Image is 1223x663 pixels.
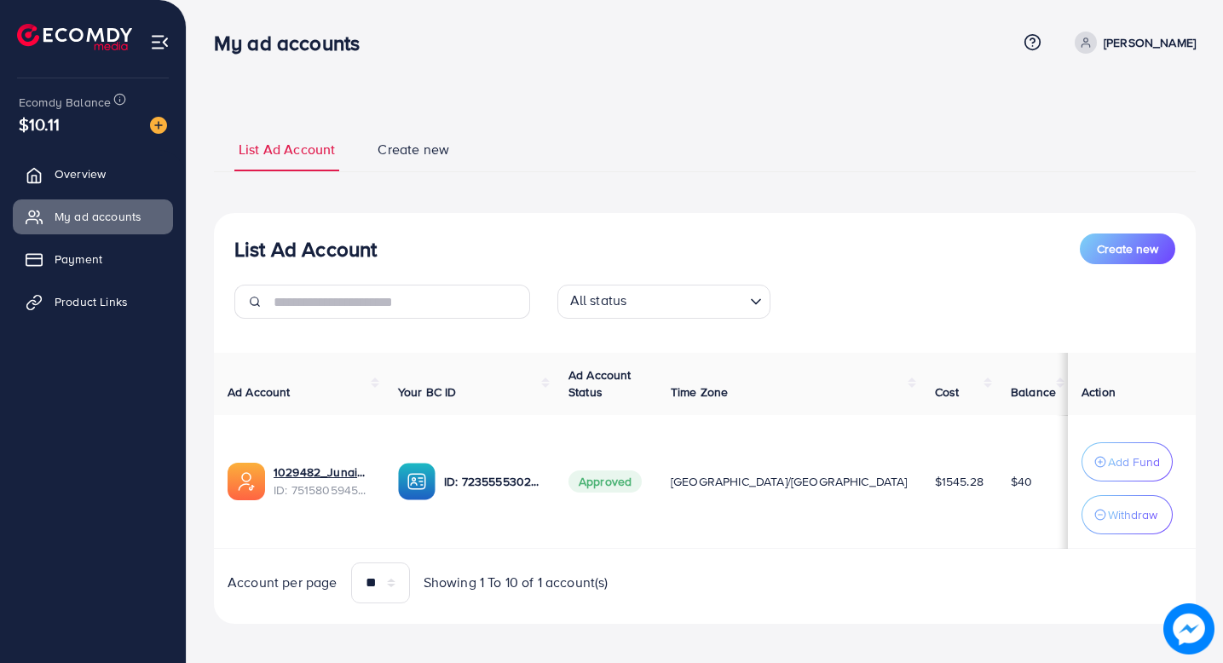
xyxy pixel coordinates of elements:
span: Showing 1 To 10 of 1 account(s) [424,573,609,592]
span: Ad Account [228,383,291,401]
span: Overview [55,165,106,182]
button: Add Fund [1082,442,1173,481]
span: Approved [568,470,642,493]
button: Withdraw [1082,495,1173,534]
a: My ad accounts [13,199,173,233]
a: [PERSON_NAME] [1068,32,1196,54]
a: Overview [13,157,173,191]
button: Create new [1080,233,1175,264]
span: Create new [1097,240,1158,257]
span: Balance [1011,383,1056,401]
span: ID: 7515805945222807553 [274,481,371,499]
span: Ecomdy Balance [19,94,111,111]
img: logo [17,24,132,50]
img: menu [150,32,170,52]
span: Time Zone [671,383,728,401]
span: [GEOGRAPHIC_DATA]/[GEOGRAPHIC_DATA] [671,473,908,490]
img: ic-ba-acc.ded83a64.svg [398,463,436,500]
span: Account per page [228,573,337,592]
span: List Ad Account [239,140,335,159]
span: Cost [935,383,960,401]
img: image [1163,603,1214,654]
h3: List Ad Account [234,237,377,262]
span: Ad Account Status [568,366,632,401]
p: Add Fund [1108,452,1160,472]
h3: My ad accounts [214,31,373,55]
span: My ad accounts [55,208,141,225]
a: Product Links [13,285,173,319]
span: Create new [378,140,449,159]
span: $40 [1011,473,1032,490]
span: Action [1082,383,1116,401]
img: ic-ads-acc.e4c84228.svg [228,463,265,500]
span: $1545.28 [935,473,984,490]
input: Search for option [632,288,742,314]
p: ID: 7235555302098108417 [444,471,541,492]
span: Product Links [55,293,128,310]
span: $10.11 [19,112,60,136]
div: <span class='underline'>1029482_Junaid YT_1749909940919</span></br>7515805945222807553 [274,464,371,499]
a: 1029482_Junaid YT_1749909940919 [274,464,371,481]
img: image [150,117,167,134]
span: All status [567,287,631,314]
a: Payment [13,242,173,276]
span: Payment [55,251,102,268]
p: [PERSON_NAME] [1104,32,1196,53]
p: Withdraw [1108,504,1157,525]
div: Search for option [557,285,770,319]
span: Your BC ID [398,383,457,401]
